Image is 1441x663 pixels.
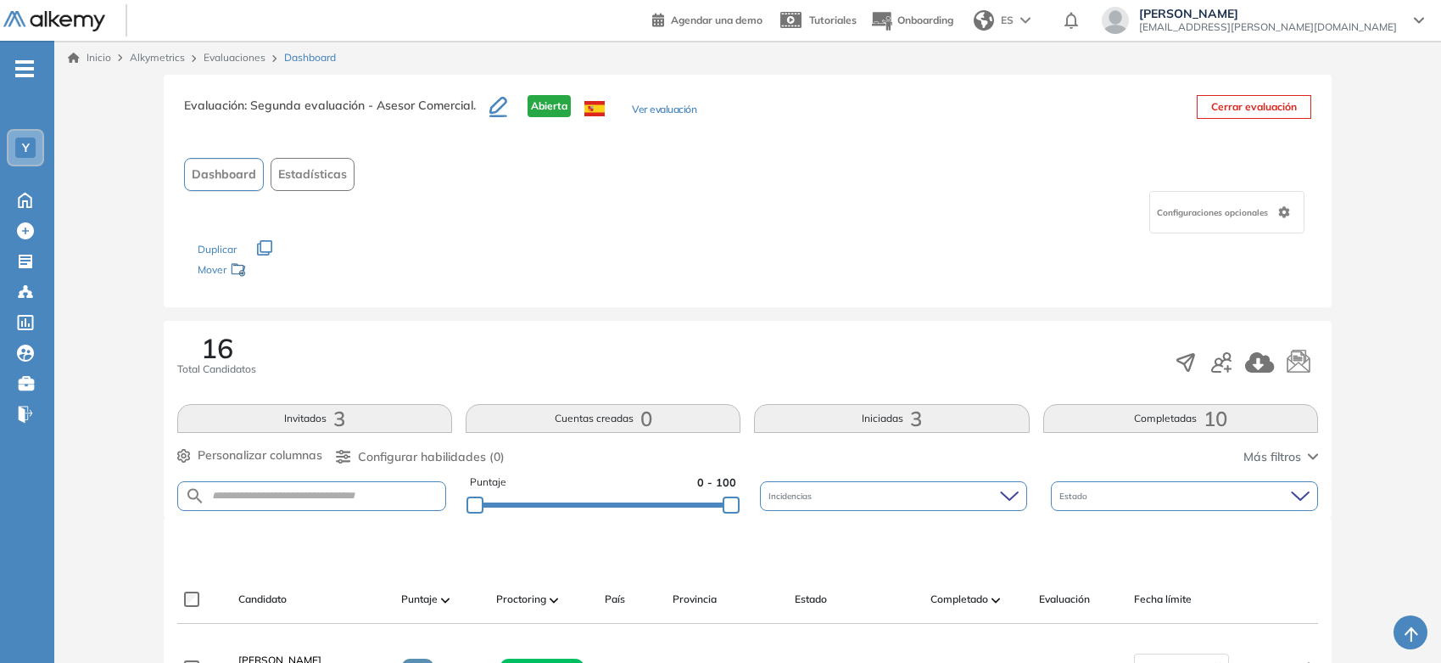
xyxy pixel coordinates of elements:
[238,592,287,607] span: Candidato
[22,141,30,155] span: Y
[652,8,762,29] a: Agendar una demo
[1051,481,1318,511] div: Estado
[177,447,322,464] button: Personalizar columnas
[754,404,1029,433] button: Iniciadas3
[198,447,322,464] span: Personalizar columnas
[3,11,105,32] img: Logo
[528,95,571,117] span: Abierta
[1001,13,1014,28] span: ES
[204,51,265,64] a: Evaluaciones
[1197,95,1311,119] button: Cerrar evaluación
[795,592,827,607] span: Estado
[184,95,489,131] h3: Evaluación
[198,243,237,256] span: Duplicar
[185,486,205,507] img: SEARCH_ALT
[697,475,736,491] span: 0 - 100
[177,362,256,377] span: Total Candidatos
[1039,592,1090,607] span: Evaluación
[201,334,233,362] span: 16
[584,101,605,116] img: ESP
[870,3,953,39] button: Onboarding
[974,10,994,31] img: world
[470,475,506,491] span: Puntaje
[673,592,717,607] span: Provincia
[1139,20,1397,34] span: [EMAIL_ADDRESS][PERSON_NAME][DOMAIN_NAME]
[1243,448,1318,466] button: Más filtros
[184,158,264,191] button: Dashboard
[358,448,505,466] span: Configurar habilidades (0)
[1020,17,1030,24] img: arrow
[809,14,857,26] span: Tutoriales
[466,404,740,433] button: Cuentas creadas0
[930,592,988,607] span: Completado
[198,256,367,287] div: Mover
[1149,191,1304,233] div: Configuraciones opcionales
[278,166,347,183] span: Estadísticas
[401,592,438,607] span: Puntaje
[632,102,696,120] button: Ver evaluación
[1059,490,1091,503] span: Estado
[284,50,336,65] span: Dashboard
[441,598,450,603] img: [missing "en.ARROW_ALT" translation]
[1157,206,1271,219] span: Configuraciones opcionales
[550,598,558,603] img: [missing "en.ARROW_ALT" translation]
[1043,404,1318,433] button: Completadas10
[1134,592,1192,607] span: Fecha límite
[768,490,815,503] span: Incidencias
[991,598,1000,603] img: [missing "en.ARROW_ALT" translation]
[671,14,762,26] span: Agendar una demo
[244,98,476,113] span: : Segunda evaluación - Asesor Comercial.
[15,67,34,70] i: -
[68,50,111,65] a: Inicio
[496,592,546,607] span: Proctoring
[177,404,452,433] button: Invitados3
[1139,7,1397,20] span: [PERSON_NAME]
[760,481,1027,511] div: Incidencias
[271,158,355,191] button: Estadísticas
[605,592,625,607] span: País
[130,51,185,64] span: Alkymetrics
[897,14,953,26] span: Onboarding
[1243,448,1301,466] span: Más filtros
[192,166,256,183] span: Dashboard
[336,448,505,466] button: Configurar habilidades (0)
